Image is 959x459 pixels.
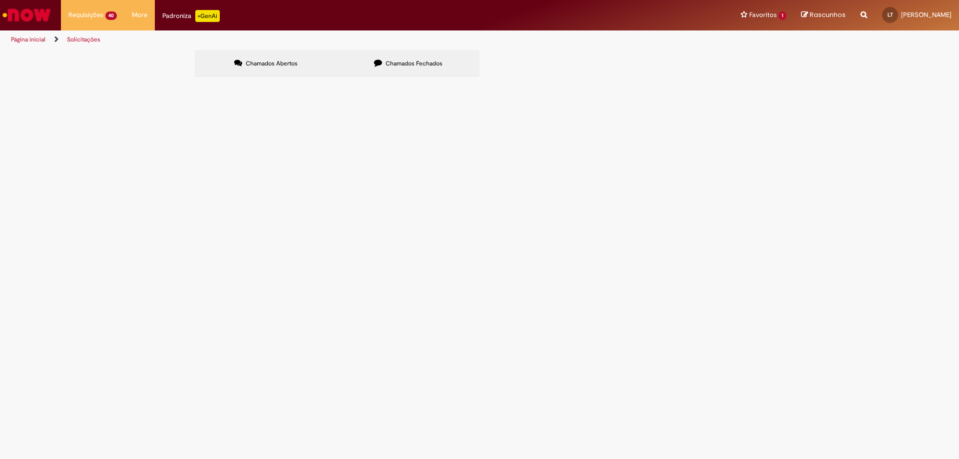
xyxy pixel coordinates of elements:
[162,10,220,22] div: Padroniza
[901,10,952,19] span: [PERSON_NAME]
[1,5,52,25] img: ServiceNow
[749,10,777,20] span: Favoritos
[67,35,100,43] a: Solicitações
[810,10,846,19] span: Rascunhos
[386,59,443,67] span: Chamados Fechados
[246,59,298,67] span: Chamados Abertos
[132,10,147,20] span: More
[11,35,45,43] a: Página inicial
[888,11,893,18] span: LT
[801,10,846,20] a: Rascunhos
[105,11,117,20] span: 40
[195,10,220,22] p: +GenAi
[68,10,103,20] span: Requisições
[779,11,786,20] span: 1
[7,30,632,49] ul: Trilhas de página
